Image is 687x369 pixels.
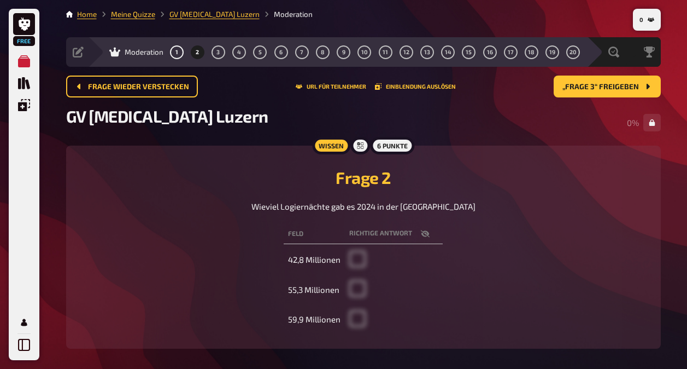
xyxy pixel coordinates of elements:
[125,48,163,56] span: Moderation
[284,306,345,334] td: 59,9 Millionen
[487,49,493,55] span: 16
[397,43,415,61] button: 12
[168,43,185,61] button: 1
[314,43,331,61] button: 8
[13,94,35,116] a: Einblendungen
[216,49,220,55] span: 3
[508,49,514,55] span: 17
[371,137,414,154] div: 6 Punkte
[284,224,345,244] th: Feld
[549,49,555,55] span: 19
[565,43,582,61] button: 20
[296,83,366,90] button: URL für Teilnehmer
[284,246,345,274] td: 42,8 Millionen
[300,49,303,55] span: 7
[293,43,310,61] button: 7
[169,10,260,19] a: GV [MEDICAL_DATA] Luzern
[13,312,35,333] a: Mein Konto
[481,43,498,61] button: 16
[259,49,262,55] span: 5
[522,43,540,61] button: 18
[66,106,268,126] span: GV [MEDICAL_DATA] Luzern
[251,201,475,211] span: Wieviel Logiernächte gab es 2024 in der [GEOGRAPHIC_DATA]
[445,49,451,55] span: 14
[77,10,97,19] a: Home
[321,49,325,55] span: 8
[424,49,430,55] span: 13
[335,43,353,61] button: 9
[544,43,561,61] button: 19
[562,83,639,91] span: „Frage 3“ freigeben
[14,38,34,44] span: Free
[97,9,155,20] li: Meine Quizze
[403,49,409,55] span: 12
[639,17,643,23] span: 0
[13,50,35,72] a: Meine Quizze
[356,43,373,61] button: 10
[279,49,283,55] span: 6
[251,43,269,61] button: 5
[361,49,368,55] span: 10
[345,224,443,244] th: Richtige Antwort
[79,168,648,187] h2: Frage 2
[377,43,394,61] button: 11
[383,49,388,55] span: 11
[375,83,456,90] button: Einblendung auslösen
[196,49,199,55] span: 2
[466,49,472,55] span: 15
[260,9,313,20] li: Moderation
[312,137,350,154] div: Wissen
[439,43,457,61] button: 14
[88,83,189,91] span: Frage wieder verstecken
[237,49,241,55] span: 4
[231,43,248,61] button: 4
[111,10,155,19] a: Meine Quizze
[635,11,659,28] button: 0
[209,43,227,61] button: 3
[528,49,535,55] span: 18
[13,72,35,94] a: Quiz Sammlung
[418,43,436,61] button: 13
[155,9,260,20] li: GV Gastro Luzern
[460,43,478,61] button: 15
[569,49,577,55] span: 20
[342,49,345,55] span: 9
[502,43,519,61] button: 17
[272,43,290,61] button: 6
[175,49,178,55] span: 1
[284,276,345,304] td: 55,3 Millionen
[189,43,206,61] button: 2
[554,76,661,97] button: „Frage 3“ freigeben
[627,118,639,128] span: 0 %
[77,9,97,20] li: Home
[66,76,198,97] button: Frage wieder verstecken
